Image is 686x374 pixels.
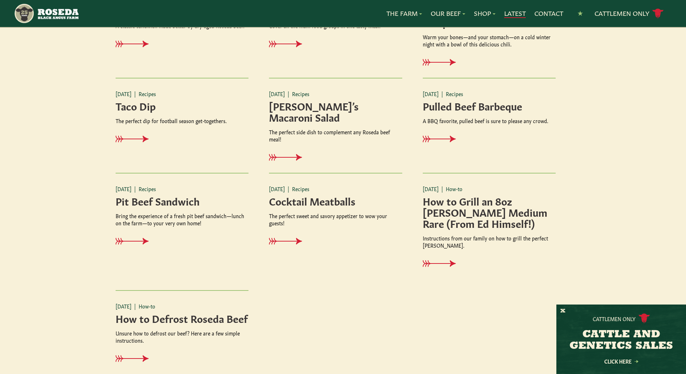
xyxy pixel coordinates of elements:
[423,117,556,124] p: A BBQ favorite, pulled beef is sure to please any crowd.
[269,100,402,122] h4: [PERSON_NAME]’s Macaroni Salad
[116,100,249,111] h4: Taco Dip
[441,185,443,192] span: |
[504,9,526,18] a: Latest
[269,195,402,206] h4: Cocktail Meatballs
[288,185,289,192] span: |
[534,9,563,18] a: Contact
[269,185,402,192] p: [DATE] Recipes
[116,117,249,124] p: The perfect dip for football season get-togethers.
[431,9,465,18] a: Our Beef
[266,78,420,184] a: [DATE]|Recipes [PERSON_NAME]’s Macaroni Salad The perfect side dish to complement any Roseda beef...
[134,90,136,97] span: |
[560,307,565,315] button: X
[113,173,266,268] a: [DATE]|Recipes Pit Beef Sandwich Bring the experience of a fresh pit beef sandwich—lunch on the f...
[441,90,443,97] span: |
[14,3,78,24] img: https://roseda.com/wp-content/uploads/2021/05/roseda-25-header.png
[134,302,136,310] span: |
[474,9,496,18] a: Shop
[116,312,249,324] h4: How to Defrost Roseda Beef
[386,9,422,18] a: The Farm
[423,90,556,97] p: [DATE] Recipes
[113,78,266,166] a: [DATE]|Recipes Taco Dip The perfect dip for football season get-togethers.
[269,128,402,143] p: The perfect side dish to complement any Roseda beef meal!
[420,173,574,290] a: [DATE]|How-to How to Grill an 8oz [PERSON_NAME] Medium Rare (From Ed Himself!) Instructions from ...
[423,234,556,249] p: Instructions from our family on how to grill the perfect [PERSON_NAME].
[595,7,664,20] a: Cattlemen Only
[565,329,677,352] h3: CATTLE AND GENETICS SALES
[420,78,574,166] a: [DATE]|Recipes Pulled Beef Barbeque A BBQ favorite, pulled beef is sure to please any crowd.
[116,185,249,192] p: [DATE] Recipes
[266,173,420,268] a: [DATE]|Recipes Cocktail Meatballs The perfect sweet and savory appetizer to wow your guests!
[423,5,556,27] h4: [PERSON_NAME]’s Chili Recipe
[589,359,654,364] a: Click Here
[116,212,249,226] p: Bring the experience of a fresh pit beef sandwich—lunch on the farm—to your very own home!
[638,314,650,323] img: cattle-icon.svg
[423,195,556,229] h4: How to Grill an 8oz [PERSON_NAME] Medium Rare (From Ed Himself!)
[593,315,636,322] p: Cattlemen Only
[288,90,289,97] span: |
[116,195,249,206] h4: Pit Beef Sandwich
[423,100,556,111] h4: Pulled Beef Barbeque
[269,90,402,97] p: [DATE] Recipes
[116,90,249,97] p: [DATE] Recipes
[423,185,556,192] p: [DATE] How-to
[134,185,136,192] span: |
[116,329,249,344] p: Unsure how to defrost our beef? Here are a few simple instructions.
[269,212,402,226] p: The perfect sweet and savory appetizer to wow your guests!
[116,302,249,310] p: [DATE] How-to
[423,33,556,48] p: Warm your bones—and your stomach—on a cold winter night with a bowl of this delicious chili.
